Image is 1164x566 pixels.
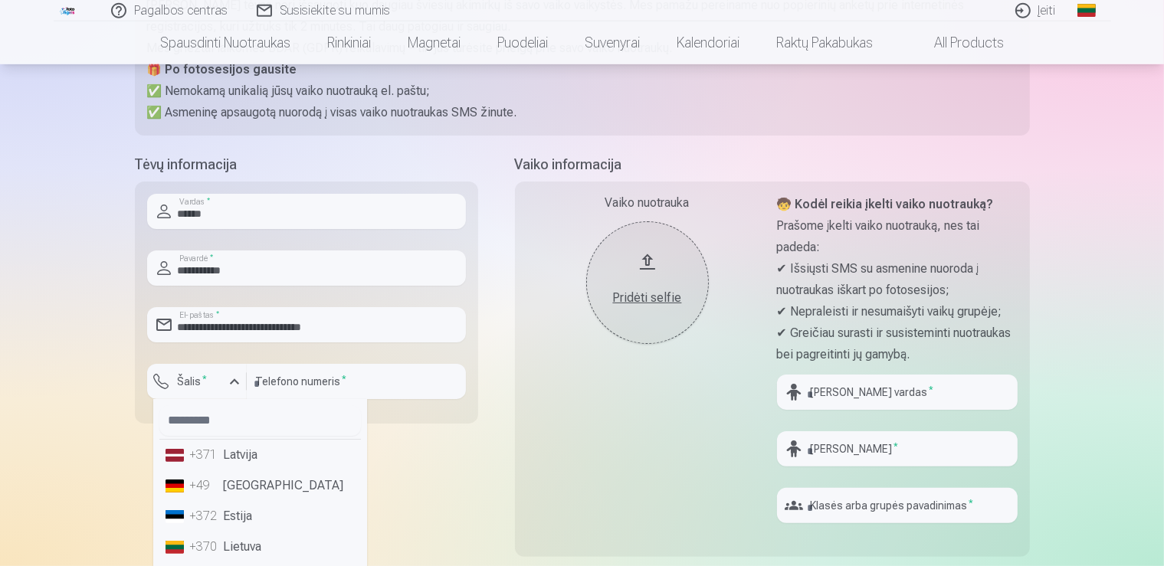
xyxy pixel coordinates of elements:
h5: Vaiko informacija [515,154,1030,175]
strong: 🧒 Kodėl reikia įkelti vaiko nuotrauką? [777,197,994,211]
a: Kalendoriai [658,21,758,64]
label: Šalis [172,374,214,389]
li: Estija [159,501,361,532]
p: ✅ Nemokamą unikalią jūsų vaiko nuotrauką el. paštu; [147,80,1018,102]
div: +372 [190,507,221,525]
a: Magnetai [389,21,479,64]
p: Prašome įkelti vaiko nuotrauką, nes tai padeda: [777,215,1018,258]
li: Latvija [159,440,361,470]
a: All products [891,21,1022,64]
img: /fa2 [60,6,77,15]
li: [GEOGRAPHIC_DATA] [159,470,361,501]
button: Šalis* [147,364,247,399]
a: Rinkiniai [309,21,389,64]
h5: Tėvų informacija [135,154,478,175]
div: Pridėti selfie [602,289,693,307]
div: +371 [190,446,221,464]
p: ✔ Išsiųsti SMS su asmenine nuoroda į nuotraukas iškart po fotosesijos; [777,258,1018,301]
a: Puodeliai [479,21,566,64]
li: Lietuva [159,532,361,562]
div: Vaiko nuotrauka [527,194,768,212]
p: ✔ Nepraleisti ir nesumaišyti vaikų grupėje; [777,301,1018,322]
a: Spausdinti nuotraukas [142,21,309,64]
div: +370 [190,538,221,556]
strong: 🎁 Po fotosesijos gausite [147,62,297,77]
p: ✔ Greičiau surasti ir susisteminti nuotraukas bei pagreitinti jų gamybą. [777,322,1018,365]
div: +49 [190,476,221,495]
button: Pridėti selfie [586,221,709,344]
a: Raktų pakabukas [758,21,891,64]
a: Suvenyrai [566,21,658,64]
p: ✅ Asmeninę apsaugotą nuorodą į visas vaiko nuotraukas SMS žinute. [147,102,1018,123]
